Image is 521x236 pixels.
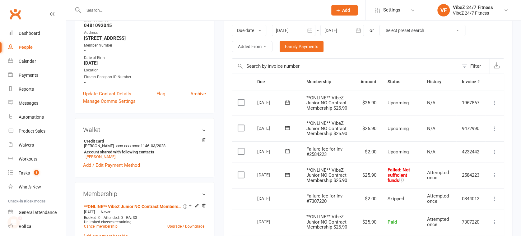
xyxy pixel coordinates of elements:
[82,210,206,215] div: —
[306,146,342,157] span: Failure fee for Inv #2584223
[86,154,115,159] a: [PERSON_NAME]
[115,143,149,148] span: xxxx xxxx xxxx 1146
[280,41,323,52] a: Family Payments
[190,90,206,98] a: Archive
[427,170,449,181] span: Attempted once
[257,123,286,133] div: [DATE]
[232,25,266,36] button: Due date
[387,149,408,155] span: Upcoming
[456,141,485,162] td: 4232442
[355,74,382,90] th: Amount
[19,215,24,220] span: 3
[458,59,489,74] button: Filter
[342,8,350,13] span: Add
[101,210,110,214] span: Never
[84,30,206,36] div: Address
[257,193,286,203] div: [DATE]
[306,95,347,111] span: **ONLINE** VibeZ Junior NO Contract Membership $25.90
[19,73,38,78] div: Payments
[355,141,382,162] td: $2.00
[456,209,485,235] td: 7307220
[126,216,137,220] span: GA: 33
[355,90,382,116] td: $25.90
[8,220,66,234] a: Roll call
[84,35,206,41] strong: [STREET_ADDRESS]
[437,4,450,16] div: VF
[306,167,347,183] span: **ONLINE** VibeZ Junior NO Contract Membership $25.90
[19,115,44,120] div: Automations
[104,216,123,220] span: Attended: 0
[387,100,408,106] span: Upcoming
[331,5,358,16] button: Add
[427,149,435,155] span: N/A
[306,120,347,136] span: **ONLINE** VibeZ Junior NO Contract Membership $25.90
[8,166,66,180] a: Tasks 1
[8,54,66,68] a: Calendar
[84,204,182,209] a: **ONLINE** VibeZ Junior NO Contract Membership $25.90
[8,110,66,124] a: Automations
[19,31,40,36] div: Dashboard
[355,116,382,141] td: $25.90
[257,217,286,226] div: [DATE]
[421,74,456,90] th: History
[456,90,485,116] td: 1967867
[257,147,286,156] div: [DATE]
[387,126,408,131] span: Upcoming
[8,82,66,96] a: Reports
[456,116,485,141] td: 9472990
[83,126,206,133] h3: Wallet
[232,59,458,74] input: Search by invoice number
[83,161,140,169] a: Add / Edit Payment Method
[83,190,206,197] h3: Membership
[19,129,45,134] div: Product Sales
[84,23,206,28] strong: 0481092045
[456,162,485,188] td: 2584223
[19,101,38,106] div: Messages
[19,210,57,215] div: General attendance
[8,40,66,54] a: People
[8,96,66,110] a: Messages
[387,196,404,202] span: Skipped
[383,3,400,17] span: Settings
[370,27,374,34] div: or
[453,5,493,10] div: VibeZ 24/7 Fitness
[167,224,204,229] a: Upgrade / Downgrade
[19,170,30,175] div: Tasks
[7,6,23,22] a: Clubworx
[34,170,39,175] span: 1
[257,170,286,179] div: [DATE]
[84,74,206,80] div: Fitness Passport ID Number
[232,41,272,52] button: Added From
[355,209,382,235] td: $25.90
[84,55,206,61] div: Date of Birth
[84,48,206,53] strong: -
[456,74,485,90] th: Invoice #
[8,138,66,152] a: Waivers
[387,167,410,183] span: : Not sufficient funds
[252,74,301,90] th: Due
[19,87,34,92] div: Reports
[19,157,37,161] div: Workouts
[84,216,100,220] span: Booked: 0
[306,214,347,230] span: **ONLINE** VibeZ Junior NO Contract Membership $25.90
[84,139,203,143] strong: Credit card
[257,98,286,107] div: [DATE]
[19,184,41,189] div: What's New
[82,6,323,15] input: Search...
[355,188,382,209] td: $2.00
[427,126,435,131] span: N/A
[306,193,342,204] span: Failure fee for Inv #7307220
[84,43,206,48] div: Member Number
[456,188,485,209] td: 0844012
[84,60,206,66] strong: [DATE]
[387,167,410,183] span: Failed
[19,45,33,50] div: People
[83,138,206,160] li: [PERSON_NAME]
[8,206,66,220] a: General attendance kiosk mode
[301,74,355,90] th: Membership
[6,215,21,230] iframe: Intercom live chat
[427,100,435,106] span: N/A
[19,59,36,64] div: Calendar
[151,143,165,148] span: 03/2028
[84,224,118,229] a: Cancel membership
